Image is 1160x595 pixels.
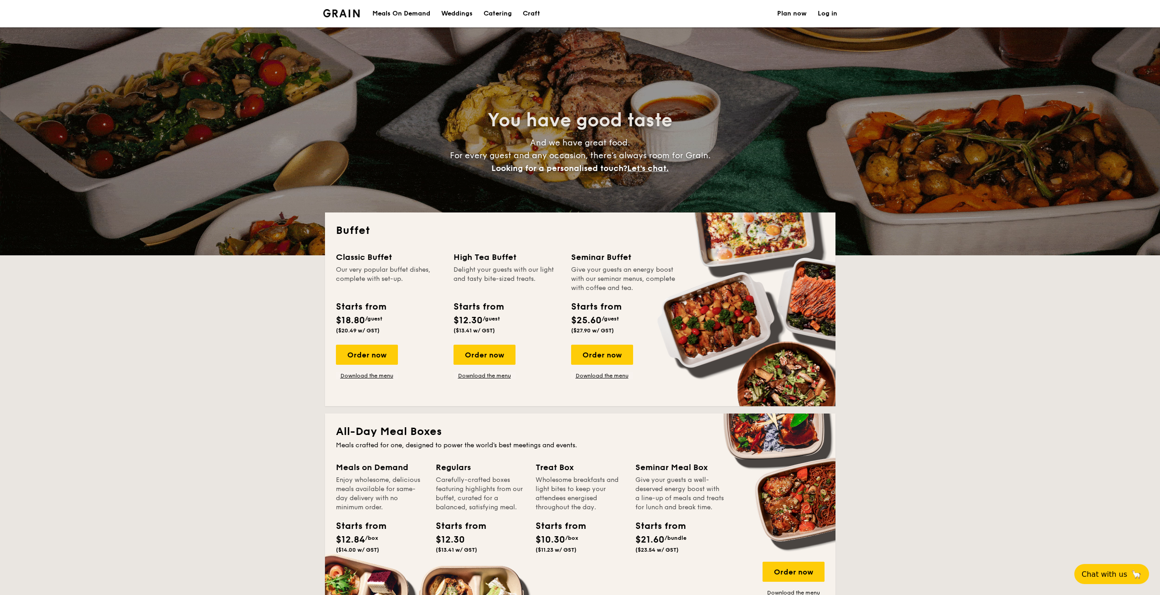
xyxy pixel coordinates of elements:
span: /bundle [665,535,686,541]
span: Looking for a personalised touch? [491,163,627,173]
div: Starts from [336,300,386,314]
span: /guest [602,316,619,322]
a: Logotype [323,9,360,17]
span: $12.30 [454,315,483,326]
div: Regulars [436,461,525,474]
div: Classic Buffet [336,251,443,264]
span: Chat with us [1082,570,1127,579]
div: Starts from [536,519,577,533]
div: Order now [571,345,633,365]
span: $12.84 [336,534,365,545]
span: ($11.23 w/ GST) [536,547,577,553]
span: Let's chat. [627,163,669,173]
span: ($20.49 w/ GST) [336,327,380,334]
span: ($27.90 w/ GST) [571,327,614,334]
button: Chat with us🦙 [1074,564,1149,584]
span: $21.60 [635,534,665,545]
h2: Buffet [336,223,825,238]
div: Give your guests a well-deserved energy boost with a line-up of meals and treats for lunch and br... [635,476,724,512]
span: $18.80 [336,315,365,326]
span: And we have great food. For every guest and any occasion, there’s always room for Grain. [450,138,711,173]
span: /guest [365,316,382,322]
span: $25.60 [571,315,602,326]
div: Starts from [571,300,621,314]
div: Starts from [635,519,676,533]
span: You have good taste [488,109,672,131]
div: Starts from [454,300,503,314]
div: Starts from [336,519,377,533]
span: 🦙 [1131,569,1142,579]
img: Grain [323,9,360,17]
span: ($14.00 w/ GST) [336,547,379,553]
div: Meals on Demand [336,461,425,474]
div: Order now [336,345,398,365]
div: Our very popular buffet dishes, complete with set-up. [336,265,443,293]
span: ($13.41 w/ GST) [436,547,477,553]
div: Delight your guests with our light and tasty bite-sized treats. [454,265,560,293]
span: /box [365,535,378,541]
div: Wholesome breakfasts and light bites to keep your attendees energised throughout the day. [536,476,624,512]
h2: All-Day Meal Boxes [336,424,825,439]
a: Download the menu [571,372,633,379]
span: ($23.54 w/ GST) [635,547,679,553]
div: Seminar Meal Box [635,461,724,474]
span: ($13.41 w/ GST) [454,327,495,334]
span: /guest [483,316,500,322]
div: Treat Box [536,461,624,474]
div: Order now [763,562,825,582]
div: Enjoy wholesome, delicious meals available for same-day delivery with no minimum order. [336,476,425,512]
div: Give your guests an energy boost with our seminar menus, complete with coffee and tea. [571,265,678,293]
div: Starts from [436,519,477,533]
a: Download the menu [336,372,398,379]
div: Seminar Buffet [571,251,678,264]
span: $12.30 [436,534,465,545]
div: Meals crafted for one, designed to power the world's best meetings and events. [336,441,825,450]
div: Order now [454,345,516,365]
div: High Tea Buffet [454,251,560,264]
div: Carefully-crafted boxes featuring highlights from our buffet, curated for a balanced, satisfying ... [436,476,525,512]
span: /box [565,535,578,541]
span: $10.30 [536,534,565,545]
a: Download the menu [454,372,516,379]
